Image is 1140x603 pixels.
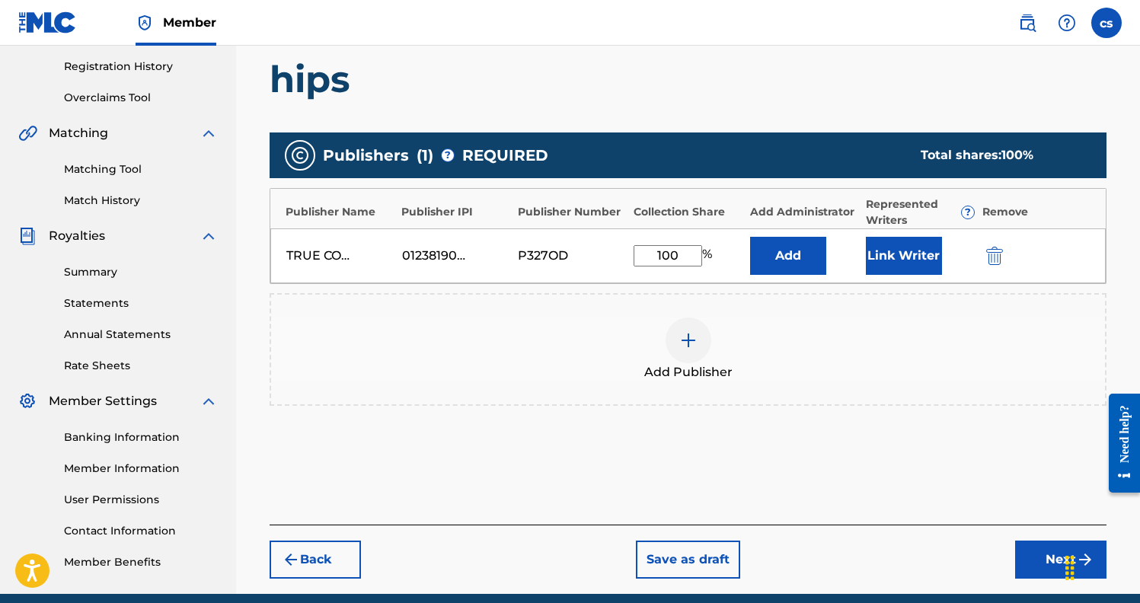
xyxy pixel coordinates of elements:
a: Rate Sheets [64,358,218,374]
button: Link Writer [866,237,942,275]
img: Matching [18,124,37,142]
div: Publisher IPI [401,204,509,220]
span: Add Publisher [644,363,733,381]
img: search [1018,14,1036,32]
img: add [679,331,698,349]
button: Add [750,237,826,275]
div: Add Administrator [750,204,858,220]
div: Remove [982,204,1091,220]
img: publishers [291,146,309,164]
button: Save as draft [636,541,740,579]
a: Member Information [64,461,218,477]
a: Matching Tool [64,161,218,177]
a: Statements [64,295,218,311]
img: expand [200,227,218,245]
button: Back [270,541,361,579]
img: Royalties [18,227,37,245]
a: User Permissions [64,492,218,508]
a: Public Search [1012,8,1043,38]
img: Member Settings [18,392,37,410]
div: Total shares: [921,146,1076,164]
span: 100 % [1001,148,1033,162]
span: Publishers [323,144,409,167]
div: Publisher Number [518,204,626,220]
span: ? [962,206,974,219]
iframe: Resource Center [1097,378,1140,508]
a: Summary [64,264,218,280]
img: MLC Logo [18,11,77,33]
span: Member [163,14,216,31]
div: Represented Writers [866,196,974,228]
span: % [702,245,716,266]
span: ? [442,149,454,161]
div: Drag [1058,545,1082,591]
button: Next [1015,541,1106,579]
div: User Menu [1091,8,1122,38]
a: Overclaims Tool [64,90,218,106]
img: expand [200,392,218,410]
span: Royalties [49,227,105,245]
img: 12a2ab48e56ec057fbd8.svg [986,247,1003,265]
div: Help [1052,8,1082,38]
span: Matching [49,124,108,142]
a: Annual Statements [64,327,218,343]
img: help [1058,14,1076,32]
img: expand [200,124,218,142]
a: Banking Information [64,429,218,445]
span: REQUIRED [462,144,548,167]
iframe: Chat Widget [1064,530,1140,603]
a: Contact Information [64,523,218,539]
div: Collection Share [634,204,742,220]
img: Top Rightsholder [136,14,154,32]
a: Member Benefits [64,554,218,570]
div: Publisher Name [286,204,394,220]
span: ( 1 ) [417,144,433,167]
a: Match History [64,193,218,209]
h1: hips [270,56,1106,102]
span: Member Settings [49,392,157,410]
img: 7ee5dd4eb1f8a8e3ef2f.svg [282,550,300,569]
a: Registration History [64,59,218,75]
